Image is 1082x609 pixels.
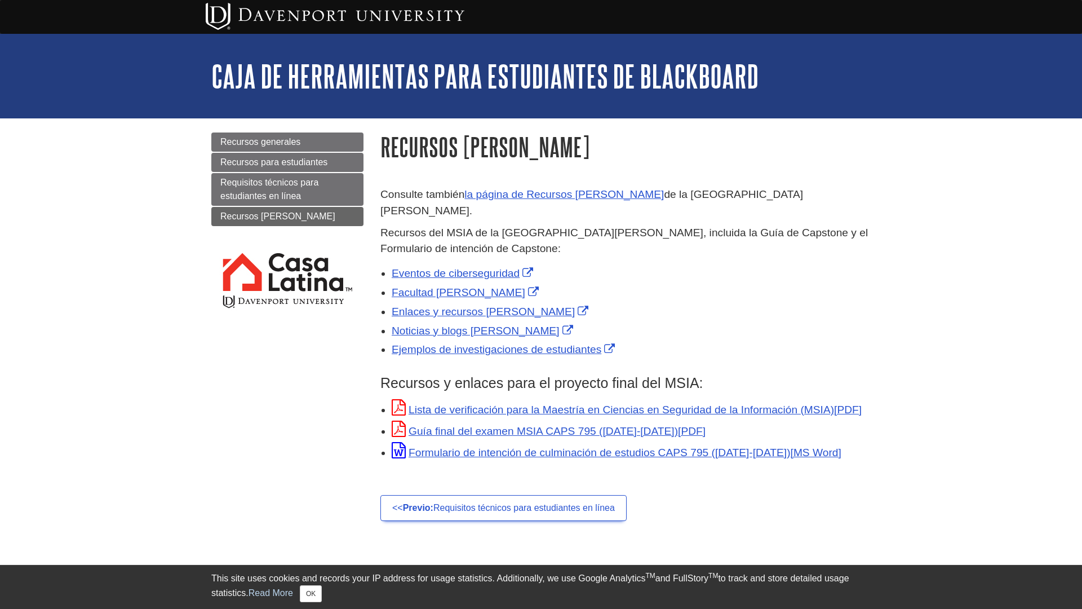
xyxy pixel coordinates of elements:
[220,211,335,221] span: Recursos [PERSON_NAME]
[403,503,433,513] strong: Previo:
[392,343,618,355] a: Link opens in new window
[708,572,718,580] sup: TM
[206,3,464,30] img: Davenport University
[645,572,655,580] sup: TM
[211,133,363,152] a: Recursos generales
[211,133,363,329] div: Guide Page Menu
[392,404,862,416] a: Link opens in new window
[392,267,536,279] a: Link opens in new window
[392,425,706,437] a: Link opens in new window
[380,133,871,161] h1: Recursos [PERSON_NAME]
[380,495,627,521] a: <<Previo:Requisitos técnicos para estudiantes en línea
[380,225,871,258] p: Recursos del MSIA de la [GEOGRAPHIC_DATA][PERSON_NAME], incluida la Guía de Capstone y el Formula...
[211,173,363,206] a: Requisitos técnicos para estudiantes en línea
[220,178,318,201] span: Requisitos técnicos para estudiantes en línea
[380,187,871,219] p: Consulte también de la [GEOGRAPHIC_DATA][PERSON_NAME].
[211,207,363,226] a: Recursos [PERSON_NAME]
[464,188,664,200] a: la página de Recursos [PERSON_NAME]
[380,375,871,391] h3: Recursos y enlaces para el proyecto final del MSIA:
[392,325,576,337] a: Link opens in new window
[300,585,322,602] button: Close
[211,572,871,602] div: This site uses cookies and records your IP address for usage statistics. Additionally, we use Goo...
[211,153,363,172] a: Recursos para estudiantes
[392,286,542,298] a: Link opens in new window
[392,306,591,317] a: Link opens in new window
[392,447,841,458] a: Link opens in new window
[220,137,300,147] span: Recursos generales
[220,157,327,167] span: Recursos para estudiantes
[211,59,759,94] a: Caja de herramientas para estudiantes de Blackboard
[249,588,293,598] a: Read More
